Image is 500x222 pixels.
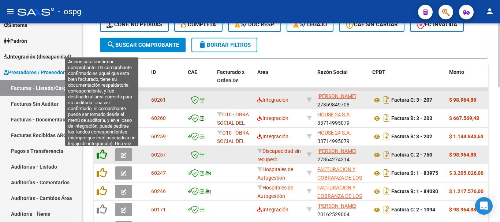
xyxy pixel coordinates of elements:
span: 60261 [151,97,166,103]
span: Completa [181,21,216,28]
div: Open Intercom Messenger [475,197,493,215]
span: [PERSON_NAME] [317,148,357,154]
strong: Factura C: 2 - 750 [391,152,432,158]
datatable-header-cell: CAE [185,64,214,97]
div: 23162529064 [317,202,366,217]
span: 60247 [151,170,166,176]
span: 60257 [151,152,166,158]
span: 60260 [151,115,166,121]
div: 33714995079 [317,129,366,144]
strong: $ 98.964,88 [449,97,476,103]
div: 30715497456 [317,184,366,199]
span: Hospitales de Autogestión [257,185,293,199]
strong: Factura C: 2 - 1094 [391,207,435,213]
span: 60171 [151,207,166,212]
i: Descargar documento [382,149,391,161]
strong: Factura B: 1 - 83975 [391,170,438,176]
span: Area [257,69,268,75]
mat-icon: delete [198,40,207,49]
span: S/ Doc Resp. [235,21,275,28]
i: Descargar documento [382,185,391,197]
div: 27359849708 [317,92,366,108]
span: 60259 [151,133,166,139]
strong: $ 667.569,48 [449,115,479,121]
span: CPBT [372,69,385,75]
span: O10 - OBRA SOCIAL DEL PERSONAL GRAFICO [217,130,249,161]
datatable-header-cell: Monto [446,64,490,97]
span: ID [151,69,156,75]
mat-icon: person [485,7,494,16]
i: Descargar documento [382,204,391,215]
strong: Factura C: 3 - 207 [391,97,432,103]
button: Buscar Comprobante [100,38,186,52]
span: HOUSE 24 S.A. [317,130,351,136]
div: 30715497456 [317,165,366,181]
span: FC Inválida [417,21,457,28]
span: - ospg [58,4,81,20]
button: Conf. no pedidas [100,17,169,32]
strong: $ 1.217.576,00 [449,188,484,194]
span: Hospitales de Autogestión [257,166,293,181]
span: Borrar Filtros [198,42,251,48]
span: Prestadores / Proveedores [4,68,70,76]
span: Integración (discapacidad) [4,53,71,61]
i: Descargar documento [382,131,391,142]
datatable-header-cell: Facturado x Orden De [214,64,254,97]
span: Integración [257,133,288,139]
span: FACTURACION Y COBRANZA DE LOS EFECTORES PUBLICOS S.E. [317,166,362,197]
span: Facturado x Orden De [217,69,245,83]
mat-icon: search [107,40,115,49]
mat-icon: menu [6,7,15,16]
span: Padrón [4,37,27,45]
strong: Factura B: 3 - 203 [391,116,432,121]
span: 60246 [151,188,166,194]
button: S/ Doc Resp. [228,17,281,32]
i: Descargar documento [382,94,391,106]
i: Descargar documento [382,167,391,179]
i: Descargar documento [382,112,391,124]
span: CAE [188,69,197,75]
span: Integración [257,97,288,103]
button: S/ legajo [287,17,333,32]
datatable-header-cell: CPBT [369,64,446,97]
span: FACTURACION Y COBRANZA DE LOS EFECTORES PUBLICOS S.E. [317,185,362,215]
button: FC Inválida [410,17,464,32]
span: Integración [257,207,288,212]
button: Borrar Filtros [191,38,257,52]
div: 33714995079 [317,110,366,126]
button: CAE SIN CARGAR [339,17,404,32]
datatable-header-cell: ID [148,64,185,97]
span: Monto [449,69,464,75]
span: S/ legajo [293,21,327,28]
span: [PERSON_NAME] [317,93,357,99]
span: O10 - OBRA SOCIAL DEL PERSONAL GRAFICO [217,112,249,142]
strong: $ 98.964,88 [449,207,476,212]
span: Razón Social [317,69,348,75]
span: Sistema [4,21,27,29]
span: Buscar Comprobante [107,42,179,48]
span: Integración [257,115,288,121]
span: Discapacidad sin recupero [257,148,301,162]
strong: $ 3.205.026,00 [449,170,484,176]
span: [PERSON_NAME] [317,203,357,209]
strong: Factura B: 1 - 84080 [391,189,438,195]
span: CAE SIN CARGAR [346,21,398,28]
strong: Factura B: 3 - 202 [391,134,432,140]
strong: $ 98.964,88 [449,152,476,158]
span: HOUSE 24 S.A. [317,112,351,117]
span: Conf. no pedidas [107,21,162,28]
div: 27364274314 [317,147,366,162]
button: Completa [174,17,223,32]
strong: $ 1.144.843,63 [449,133,484,139]
datatable-header-cell: Razón Social [314,64,369,97]
datatable-header-cell: Area [254,64,304,97]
